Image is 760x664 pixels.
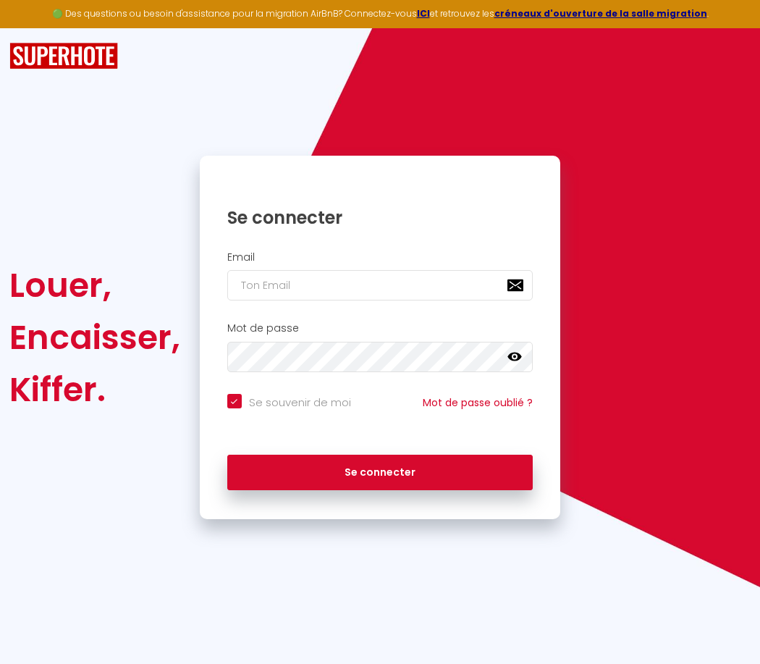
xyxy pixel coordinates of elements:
h2: Mot de passe [227,322,533,335]
button: Se connecter [227,455,533,491]
a: créneaux d'ouverture de la salle migration [494,7,707,20]
div: Encaisser, [9,311,180,363]
h2: Email [227,251,533,264]
input: Ton Email [227,270,533,301]
div: Kiffer. [9,363,180,416]
div: Louer, [9,259,180,311]
img: SuperHote logo [9,43,118,70]
h1: Se connecter [227,206,533,229]
a: ICI [417,7,430,20]
a: Mot de passe oublié ? [423,395,533,410]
